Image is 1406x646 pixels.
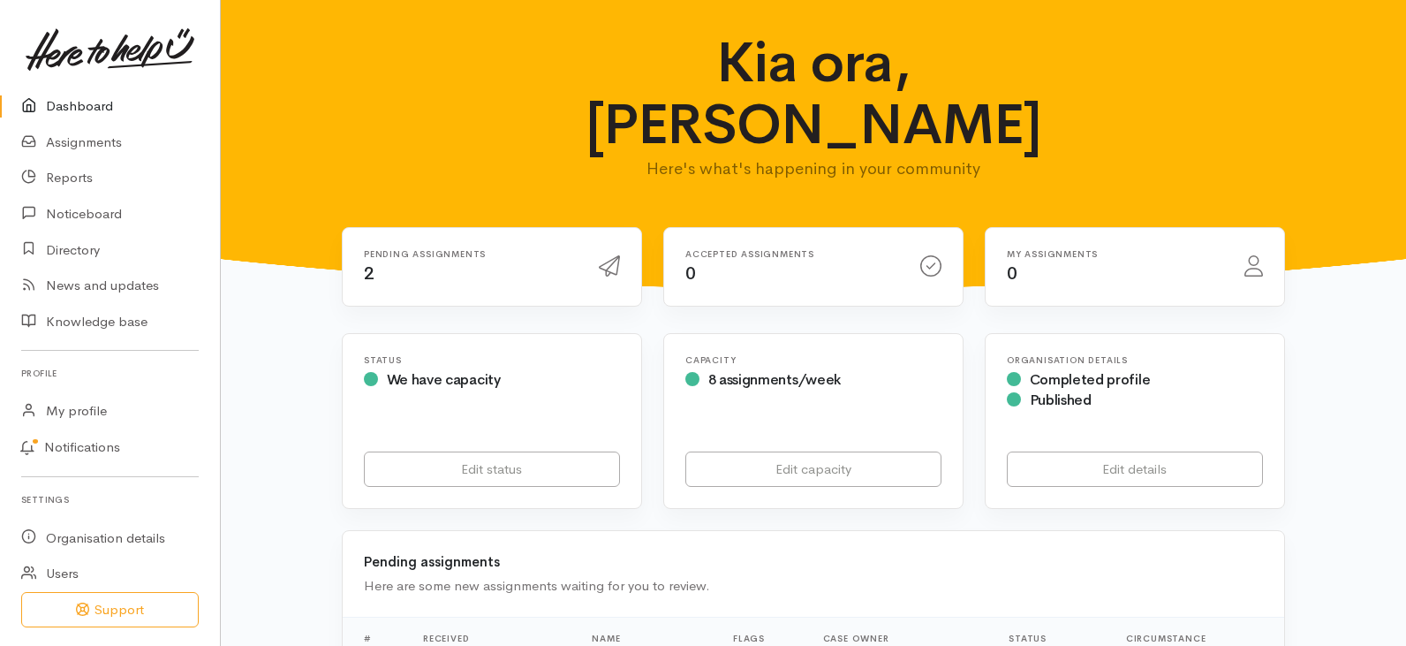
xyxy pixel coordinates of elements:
h6: Accepted assignments [685,249,899,259]
span: 0 [685,262,696,285]
h6: Settings [21,488,199,512]
h1: Kia ora, [PERSON_NAME] [539,32,1089,156]
a: Edit capacity [685,452,941,488]
span: 0 [1007,262,1017,285]
span: Published [1030,391,1092,409]
a: Edit status [364,452,620,488]
span: 8 assignments/week [708,370,841,389]
span: We have capacity [387,370,501,389]
button: Support [21,592,199,628]
h6: Capacity [685,355,941,365]
h6: Status [364,355,620,365]
span: 2 [364,262,374,285]
h6: Pending assignments [364,249,578,259]
h6: Organisation Details [1007,355,1263,365]
span: Completed profile [1030,370,1151,389]
a: Edit details [1007,452,1263,488]
p: Here's what's happening in your community [539,156,1089,181]
b: Pending assignments [364,553,500,570]
h6: My assignments [1007,249,1223,259]
div: Here are some new assignments waiting for you to review. [364,576,1263,597]
h6: Profile [21,361,199,385]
